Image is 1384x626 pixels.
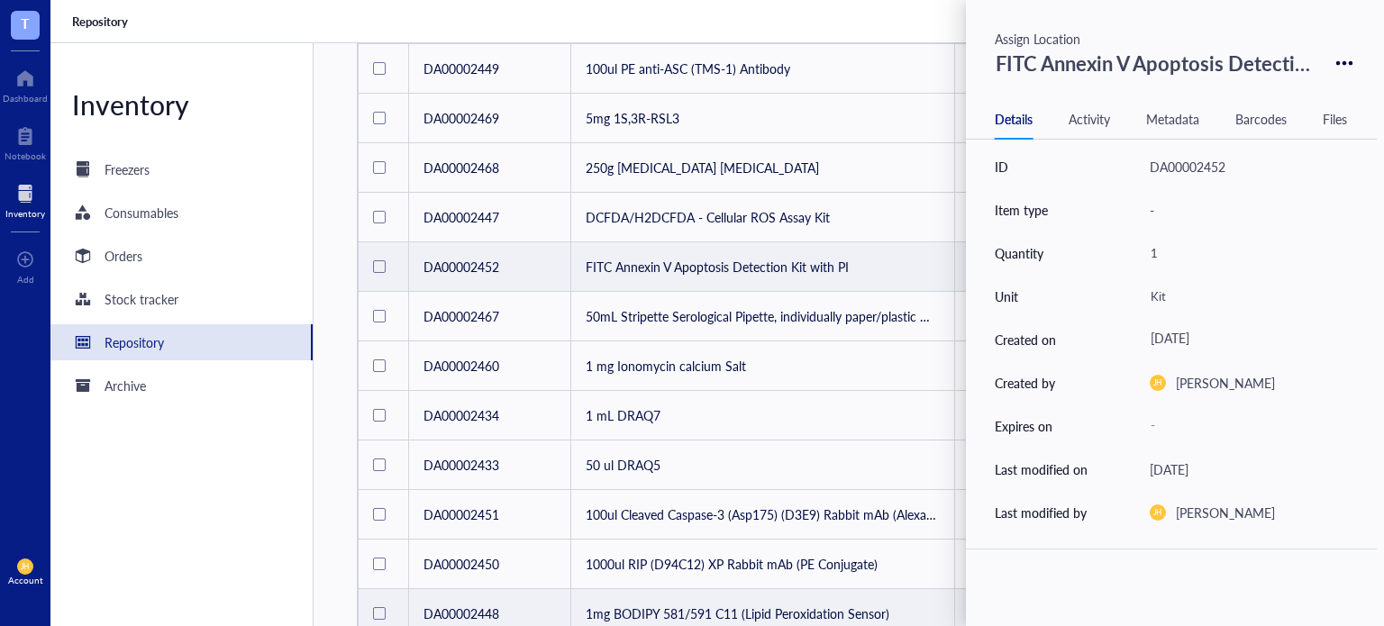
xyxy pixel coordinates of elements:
div: Created by [995,373,1055,393]
td: DA00002433 [408,440,570,490]
td: 1000ul RIP (D94C12) XP Rabbit mAb (PE Conjugate) [570,540,954,589]
a: Notebook [5,122,46,161]
div: Add [17,274,34,285]
div: Consumables [105,203,178,222]
td: 100ul Cleaved Caspase-3 (Asp175) (D3E9) Rabbit mAb (Alexa [MEDICAL_DATA] 647 Conjugate) [570,490,954,540]
div: 1 [1143,234,1341,272]
a: Inventory [5,179,45,219]
span: JH [21,562,30,571]
div: - [1150,199,1154,221]
td: 100ul PE anti-ASC (TMS-1) Antibody [570,44,954,94]
div: Inventory [50,86,313,122]
div: Repository [105,332,164,352]
td: 1 mL DRAQ7 [570,391,954,440]
a: Repository [72,14,132,30]
td: DA00002469 [408,94,570,143]
td: DA00002451 [408,490,570,540]
div: Last modified by [995,503,1087,522]
a: Orders [50,238,313,274]
td: 50mL Stripette Serological Pipette, individually paper/plastic wrapped [570,292,954,341]
td: 1 [954,143,1116,193]
a: Dashboard [3,64,48,104]
td: 1 [954,540,1116,589]
td: 1 [954,94,1116,143]
div: [PERSON_NAME] [1176,502,1275,523]
td: 1 [954,440,1116,490]
td: 1 [954,341,1116,391]
span: JH [1153,508,1162,517]
a: Archive [50,367,313,404]
div: Freezers [105,159,150,179]
td: 2 [954,292,1116,341]
div: Notebook [5,150,46,161]
td: DA00002460 [408,341,570,391]
div: Barcodes [1235,109,1287,129]
div: DA00002452 [1150,156,1225,177]
div: Orders [105,246,142,266]
td: 250g [MEDICAL_DATA] [MEDICAL_DATA] [570,143,954,193]
div: Unit [995,286,1018,306]
div: Inventory [5,208,45,219]
td: 1 [954,391,1116,440]
td: DA00002447 [408,193,570,242]
div: Quantity [995,243,1043,263]
div: Activity [1069,109,1110,129]
td: DA00002434 [408,391,570,440]
div: ID [995,157,1008,177]
td: FITC Annexin V Apoptosis Detection Kit with PI [570,242,954,292]
div: Dashboard [3,93,48,104]
div: [DATE] [1150,458,1188,480]
div: Item type [995,200,1048,220]
div: Stock tracker [105,289,178,309]
div: FITC Annexin V Apoptosis Detection Kit with PI [988,41,1323,85]
td: 1 [954,242,1116,292]
span: T [21,12,30,34]
a: Stock tracker [50,281,313,317]
div: Files [1323,109,1347,129]
td: DCFDA/H2DCFDA - Cellular ROS Assay Kit [570,193,954,242]
td: 50 ul DRAQ5 [570,440,954,490]
td: DA00002449 [408,44,570,94]
div: - [1143,410,1341,442]
div: [DATE] [1143,323,1341,356]
div: Details [995,109,1033,129]
td: 1 mg Ionomycin calcium Salt [570,341,954,391]
div: Created on [995,330,1056,349]
a: Freezers [50,151,313,187]
div: Expires on [995,416,1052,436]
td: DA00002452 [408,242,570,292]
span: JH [1153,378,1162,387]
td: DA00002467 [408,292,570,341]
div: Last modified on [995,459,1088,479]
td: 1 [954,490,1116,540]
div: Account [8,575,43,585]
a: Consumables [50,195,313,231]
td: 1 [954,44,1116,94]
td: DA00002468 [408,143,570,193]
td: 5mg 1S,3R-RSL3 [570,94,954,143]
td: 1 [954,193,1116,242]
a: Repository [50,324,313,360]
div: [PERSON_NAME] [1176,372,1275,394]
td: DA00002450 [408,540,570,589]
div: Assign Location [995,29,1362,49]
div: Metadata [1146,109,1199,129]
div: Archive [105,376,146,395]
div: Kit [1143,277,1341,315]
